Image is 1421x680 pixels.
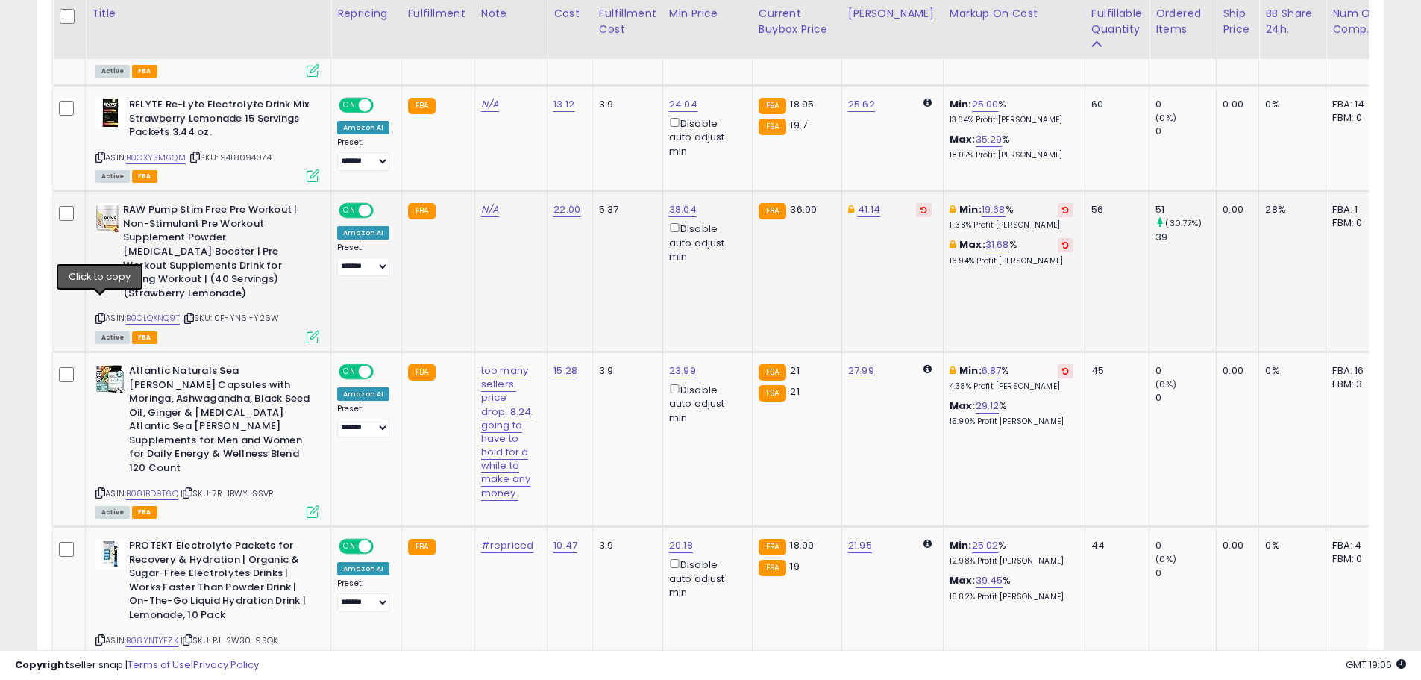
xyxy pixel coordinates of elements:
strong: Copyright [15,658,69,672]
div: % [950,133,1073,160]
div: Fulfillable Quantity [1091,6,1143,37]
div: 0% [1265,539,1314,552]
a: 21.95 [848,538,872,553]
p: 13.64% Profit [PERSON_NAME] [950,115,1073,125]
small: FBA [408,98,436,114]
small: FBA [759,385,786,402]
div: 0.00 [1223,203,1247,216]
div: Disable auto adjust min [669,115,741,158]
div: 0 [1155,98,1216,111]
a: 23.99 [669,364,696,378]
p: 11.38% Profit [PERSON_NAME] [950,220,1073,231]
div: % [950,98,1073,125]
div: Preset: [337,578,390,612]
small: FBA [408,203,436,219]
div: % [950,238,1073,266]
a: N/A [481,202,499,217]
div: Amazon AI [337,121,389,134]
a: 24.04 [669,97,697,112]
span: OFF [371,540,395,553]
div: Preset: [337,243,390,276]
div: Note [481,6,541,22]
a: B0CXY3M6QM [126,152,186,164]
a: Terms of Use [128,658,191,672]
a: too many sellers. price drop. 8.24. going to have to hold for a while to make any money. [481,364,534,501]
div: 0% [1265,364,1314,378]
p: 4.38% Profit [PERSON_NAME] [950,381,1073,392]
div: 45 [1091,364,1138,378]
a: 25.62 [848,97,875,112]
b: Min: [959,364,982,378]
div: Cost [553,6,586,22]
div: [PERSON_NAME] [848,6,937,22]
img: 41DC6W23fZL._SL40_.jpg [95,98,125,128]
a: 38.04 [669,202,697,217]
p: 15.90% Profit [PERSON_NAME] [950,417,1073,427]
div: 0.00 [1223,539,1247,552]
small: (0%) [1155,112,1176,124]
small: FBA [759,560,786,576]
b: Min: [950,538,972,552]
div: 28% [1265,203,1314,216]
b: Max: [950,399,976,413]
div: Num of Comp. [1332,6,1387,37]
div: Amazon AI [337,387,389,401]
a: 41.14 [858,202,880,217]
span: FBA [132,506,157,519]
div: ASIN: [95,98,319,181]
div: 3.9 [599,98,651,111]
span: 19 [790,559,799,573]
div: Disable auto adjust min [669,381,741,425]
small: (30.77%) [1165,217,1202,229]
span: 2025-09-13 19:06 GMT [1346,658,1406,672]
div: FBA: 1 [1332,203,1381,216]
b: RAW Pump Stim Free Pre Workout | Non-Stimulant Pre Workout Supplement Powder [MEDICAL_DATA] Boost... [123,203,304,304]
a: 25.00 [972,97,999,112]
span: 21 [790,364,799,378]
div: FBM: 0 [1332,552,1381,566]
div: Title [92,6,324,22]
p: 12.98% Profit [PERSON_NAME] [950,556,1073,567]
img: 51OYf0CYGTL._SL40_.jpg [95,364,125,394]
div: Ship Price [1223,6,1252,37]
span: | SKU: PJ-2W30-9SQK [181,634,277,646]
div: Disable auto adjust min [669,556,741,599]
a: 6.87 [982,364,1002,378]
a: 29.12 [976,399,1000,414]
div: Fulfillment Cost [599,6,656,37]
a: Privacy Policy [193,658,259,672]
a: 35.29 [976,132,1003,147]
span: OFF [371,99,395,112]
div: 51 [1155,203,1216,216]
b: Atlantic Naturals Sea [PERSON_NAME] Capsules with Moringa, Ashwagandha, Black Seed Oil, Ginger & ... [129,364,310,479]
span: OFF [371,205,395,217]
a: 20.18 [669,538,693,553]
div: Current Buybox Price [759,6,835,37]
div: Ordered Items [1155,6,1210,37]
b: Max: [950,573,976,587]
small: (0%) [1155,378,1176,390]
span: 18.99 [790,538,814,552]
span: ON [340,205,359,217]
div: 0 [1155,364,1216,378]
a: N/A [481,97,499,112]
div: 0.00 [1223,364,1247,378]
div: FBA: 4 [1332,539,1381,552]
div: 3.9 [599,364,651,378]
b: Max: [959,237,985,252]
a: 10.47 [553,538,577,553]
b: Min: [950,97,972,111]
span: ON [340,99,359,112]
b: RELYTE Re-Lyte Electrolyte Drink Mix Strawberry Lemonade 15 Servings Packets 3.44 oz. [129,98,310,143]
div: 0 [1155,567,1216,580]
span: OFF [371,366,395,378]
p: 16.94% Profit [PERSON_NAME] [950,256,1073,266]
span: 36.99 [790,202,817,216]
div: Amazon AI [337,226,389,240]
span: All listings currently available for purchase on Amazon [95,65,130,78]
div: FBM: 0 [1332,216,1381,230]
a: 25.02 [972,538,999,553]
span: All listings currently available for purchase on Amazon [95,506,130,519]
span: FBA [132,65,157,78]
span: All listings currently available for purchase on Amazon [95,170,130,183]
